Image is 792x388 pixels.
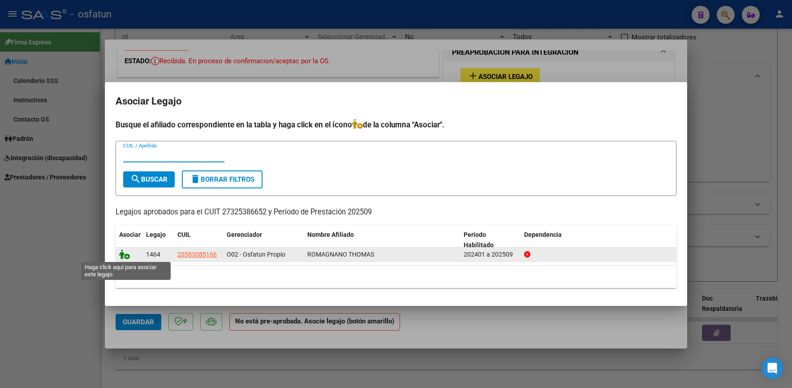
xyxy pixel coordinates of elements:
div: 202401 a 202509 [464,249,517,260]
span: Borrar Filtros [190,175,254,183]
span: Legajo [146,231,166,238]
datatable-header-cell: Periodo Habilitado [460,225,521,255]
div: Open Intercom Messenger [762,357,783,379]
h2: Asociar Legajo [116,93,676,110]
datatable-header-cell: CUIL [174,225,223,255]
datatable-header-cell: Gerenciador [223,225,304,255]
datatable-header-cell: Dependencia [521,225,677,255]
span: Nombre Afiliado [307,231,354,238]
p: Legajos aprobados para el CUIT 27325386652 y Período de Prestación 202509 [116,207,676,218]
mat-icon: delete [190,174,201,184]
datatable-header-cell: Nombre Afiliado [304,225,460,255]
mat-icon: search [130,174,141,184]
span: 20583085166 [177,251,217,258]
span: Periodo Habilitado [464,231,494,248]
datatable-header-cell: Asociar [116,225,142,255]
span: Gerenciador [227,231,262,238]
span: Asociar [119,231,141,238]
span: CUIL [177,231,191,238]
div: 1 registros [116,266,676,288]
h4: Busque el afiliado correspondiente en la tabla y haga click en el ícono de la columna "Asociar". [116,119,676,131]
button: Buscar [123,171,175,187]
button: Borrar Filtros [182,170,263,188]
span: Buscar [130,175,168,183]
span: Dependencia [524,231,562,238]
span: 1464 [146,251,160,258]
span: O02 - Osfatun Propio [227,251,285,258]
datatable-header-cell: Legajo [142,225,174,255]
span: ROMAGNANO THOMAS [307,251,374,258]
